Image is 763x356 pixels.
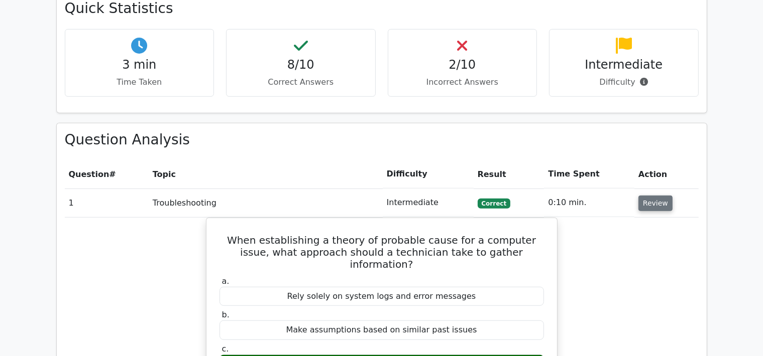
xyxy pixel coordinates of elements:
[220,287,544,306] div: Rely solely on system logs and error messages
[544,160,634,189] th: Time Spent
[73,76,206,88] p: Time Taken
[149,189,383,217] td: Troubleshooting
[383,160,474,189] th: Difficulty
[474,160,544,189] th: Result
[69,169,110,179] span: Question
[65,131,699,148] h3: Question Analysis
[396,76,529,88] p: Incorrect Answers
[65,189,149,217] td: 1
[222,276,230,286] span: a.
[222,310,230,319] span: b.
[396,58,529,72] h4: 2/10
[222,344,229,353] span: c.
[544,189,634,217] td: 0:10 min.
[220,320,544,340] div: Make assumptions based on similar past issues
[634,160,698,189] th: Action
[558,76,690,88] p: Difficulty
[478,199,510,209] span: Correct
[235,58,367,72] h4: 8/10
[638,196,673,211] button: Review
[235,76,367,88] p: Correct Answers
[73,58,206,72] h4: 3 min
[383,189,474,217] td: Intermediate
[65,160,149,189] th: #
[219,234,545,270] h5: When establishing a theory of probable cause for a computer issue, what approach should a technic...
[149,160,383,189] th: Topic
[558,58,690,72] h4: Intermediate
